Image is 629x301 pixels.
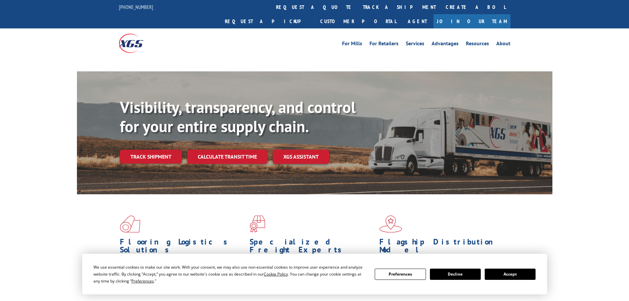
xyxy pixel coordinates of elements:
[466,41,489,48] a: Resources
[434,14,510,28] a: Join Our Team
[401,14,434,28] a: Agent
[250,238,374,257] h1: Specialized Freight Experts
[264,271,288,277] span: Cookie Policy
[120,238,245,257] h1: Flooring Logistics Solutions
[430,269,481,280] button: Decline
[120,215,140,233] img: xgs-icon-total-supply-chain-intelligence-red
[82,254,547,294] div: Cookie Consent Prompt
[369,41,399,48] a: For Retailers
[131,278,154,284] span: Preferences
[119,4,153,10] a: [PHONE_NUMBER]
[93,264,367,284] div: We use essential cookies to make our site work. With your consent, we may also use non-essential ...
[379,215,402,233] img: xgs-icon-flagship-distribution-model-red
[120,150,182,164] a: Track shipment
[496,41,510,48] a: About
[250,215,265,233] img: xgs-icon-focused-on-flooring-red
[379,238,504,257] h1: Flagship Distribution Model
[485,269,536,280] button: Accept
[273,150,329,164] a: XGS ASSISTANT
[406,41,424,48] a: Services
[187,150,267,164] a: Calculate transit time
[220,14,315,28] a: Request a pickup
[120,97,356,136] b: Visibility, transparency, and control for your entire supply chain.
[375,269,426,280] button: Preferences
[342,41,362,48] a: For Mills
[432,41,459,48] a: Advantages
[315,14,401,28] a: Customer Portal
